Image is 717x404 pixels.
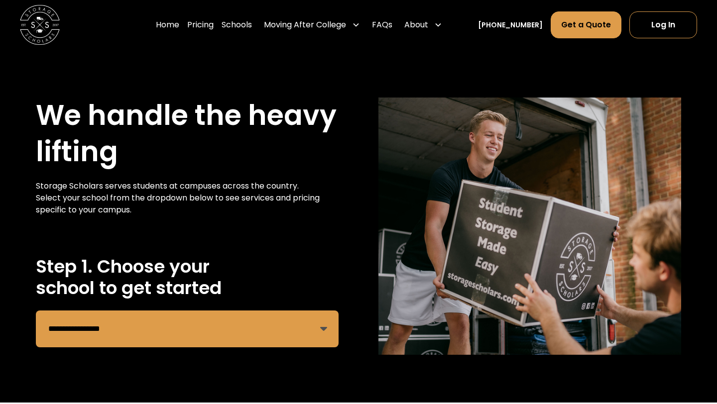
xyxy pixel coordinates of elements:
[378,98,681,355] img: storage scholar
[629,11,697,38] a: Log In
[36,256,339,299] h2: Step 1. Choose your school to get started
[156,11,179,39] a: Home
[372,11,392,39] a: FAQs
[36,310,339,347] form: Remind Form
[222,11,252,39] a: Schools
[400,11,446,39] div: About
[36,98,339,170] h1: We handle the heavy lifting
[20,5,60,45] img: Storage Scholars main logo
[404,19,428,31] div: About
[264,19,346,31] div: Moving After College
[187,11,214,39] a: Pricing
[260,11,364,39] div: Moving After College
[20,5,60,45] a: home
[36,180,339,216] div: Storage Scholars serves students at campuses across the country. Select your school from the drop...
[478,20,543,30] a: [PHONE_NUMBER]
[551,11,621,38] a: Get a Quote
